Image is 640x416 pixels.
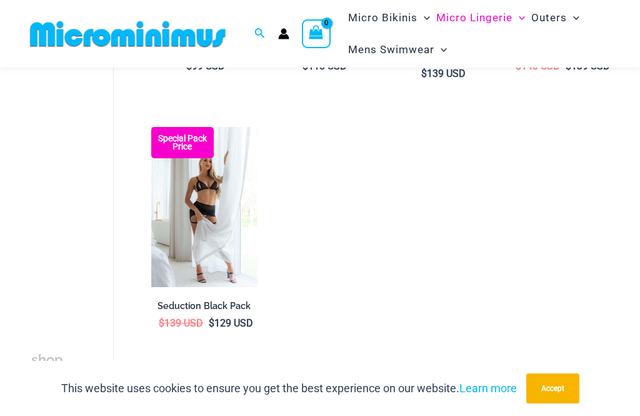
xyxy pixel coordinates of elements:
[254,26,266,42] a: Search icon link
[434,34,447,66] span: Menu Toggle
[348,34,434,66] span: Mens Swimwear
[151,300,257,312] h2: Seduction Black Pack
[528,2,582,34] a: OutersMenu ToggleMenu Toggle
[567,2,579,34] span: Menu Toggle
[345,2,433,34] a: Micro BikinisMenu ToggleMenu Toggle
[421,68,466,79] bdi: 139 USD
[209,317,253,329] bdi: 129 USD
[348,2,417,34] span: Micro Bikinis
[209,317,214,329] span: $
[151,127,257,287] a: Seduction Black 1034 Bra 6034 Bottom 5019 skirt 11 Seduction Black 1034 Bra 6034 Bottom 5019 skir...
[433,2,528,34] a: Micro LingerieMenu ToggleMenu Toggle
[159,317,203,329] bdi: 139 USD
[151,300,257,317] a: Seduction Black Pack
[345,34,450,66] a: Mens SwimwearMenu ToggleMenu Toggle
[417,2,430,34] span: Menu Toggle
[31,59,144,310] iframe: TrustedSite Certified
[151,127,257,287] img: Seduction Black 1034 Bra 6034 Bottom 5019 skirt 11
[421,68,427,79] span: $
[302,19,331,48] a: View Shopping Cart, empty
[531,2,567,34] span: Outers
[278,28,289,39] a: Account icon link
[436,2,512,34] span: Micro Lingerie
[512,2,525,34] span: Menu Toggle
[61,379,517,398] p: This website uses cookies to ensure you get the best experience on our website.
[31,352,63,389] span: shopping
[526,373,579,403] button: Accept
[25,20,231,48] img: MM SHOP LOGO FLAT
[159,317,164,329] span: $
[459,382,517,395] a: Learn more
[151,134,214,151] b: Special Pack Price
